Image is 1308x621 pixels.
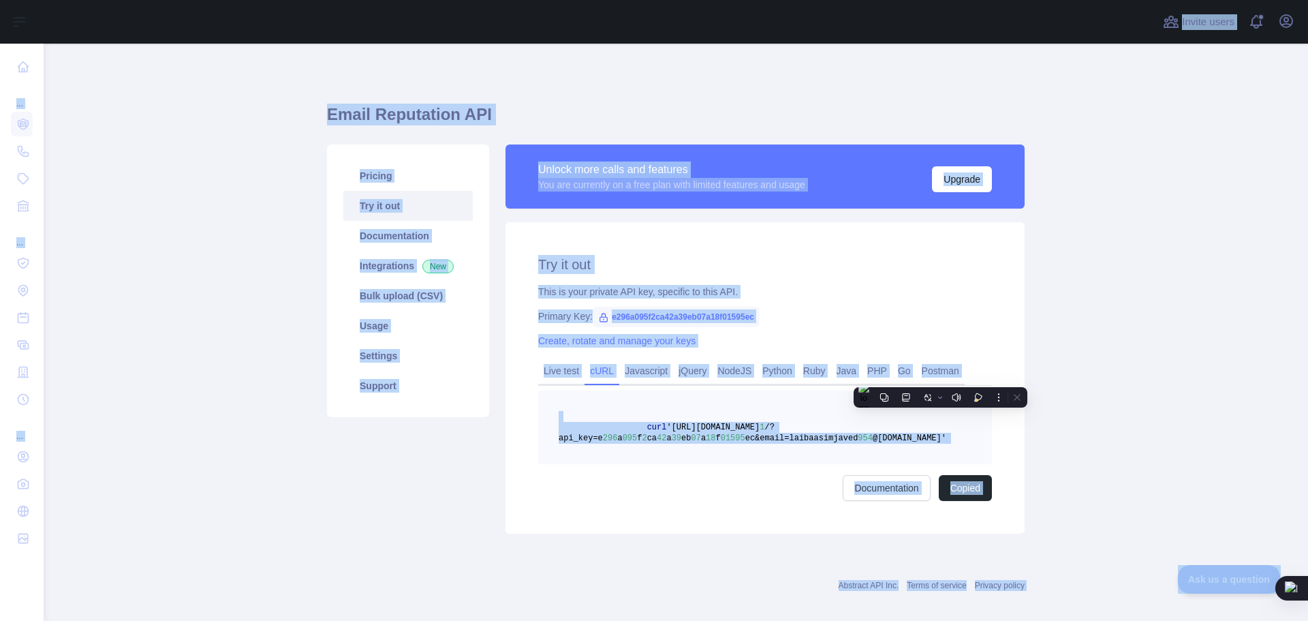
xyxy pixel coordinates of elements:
a: Usage [343,311,473,341]
span: f [715,434,720,443]
span: 1 [760,423,764,432]
a: Abstract API Inc. [839,581,899,590]
span: 2 [642,434,647,443]
div: ... [11,82,33,109]
span: curl [647,423,667,432]
span: 39 [672,434,681,443]
a: Create, rotate and manage your keys [538,335,696,346]
div: You are currently on a free plan with limited features and usage [538,178,805,192]
span: eb [681,434,691,443]
div: ... [11,221,33,248]
a: Settings [343,341,473,371]
div: Unlock more calls and features [538,162,805,178]
a: Support [343,371,473,401]
a: cURL [585,360,619,382]
a: Javascript [619,360,673,382]
span: 18 [706,434,715,443]
span: New [422,260,454,273]
span: ca [647,434,657,443]
div: Primary Key: [538,309,992,323]
a: Postman [916,360,965,382]
a: Terms of service [907,581,966,590]
a: Bulk upload (CSV) [343,281,473,311]
div: ... [11,414,33,442]
a: Live test [538,360,585,382]
button: Upgrade [932,166,992,192]
span: 296 [603,434,618,443]
span: 07 [691,434,700,443]
a: PHP [862,360,892,382]
span: a [666,434,671,443]
a: Privacy policy [975,581,1025,590]
span: 01595 [721,434,745,443]
button: Invite users [1160,11,1237,33]
span: @[DOMAIN_NAME]' [873,434,946,443]
a: NodeJS [712,360,757,382]
span: a [617,434,622,443]
span: f [637,434,642,443]
span: Invite users [1182,14,1234,30]
button: Copied [939,475,992,501]
span: '[URL][DOMAIN_NAME] [666,423,760,432]
h1: Email Reputation API [327,104,1025,136]
h2: Try it out [538,255,992,274]
a: Documentation [343,221,473,251]
a: Ruby [798,360,831,382]
div: This is your private API key, specific to this API. [538,285,992,299]
a: Integrations New [343,251,473,281]
a: Python [757,360,798,382]
a: Documentation [843,475,930,501]
span: ec&email=laibaasimjaved [745,434,858,443]
span: 095 [623,434,638,443]
span: e296a095f2ca42a39eb07a18f01595ec [593,307,760,327]
a: jQuery [673,360,712,382]
a: Go [892,360,916,382]
span: 954 [858,434,873,443]
a: Try it out [343,191,473,221]
iframe: Toggle Customer Support [1178,565,1281,594]
span: 42 [657,434,666,443]
a: Pricing [343,161,473,191]
span: a [701,434,706,443]
a: Java [831,360,862,382]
